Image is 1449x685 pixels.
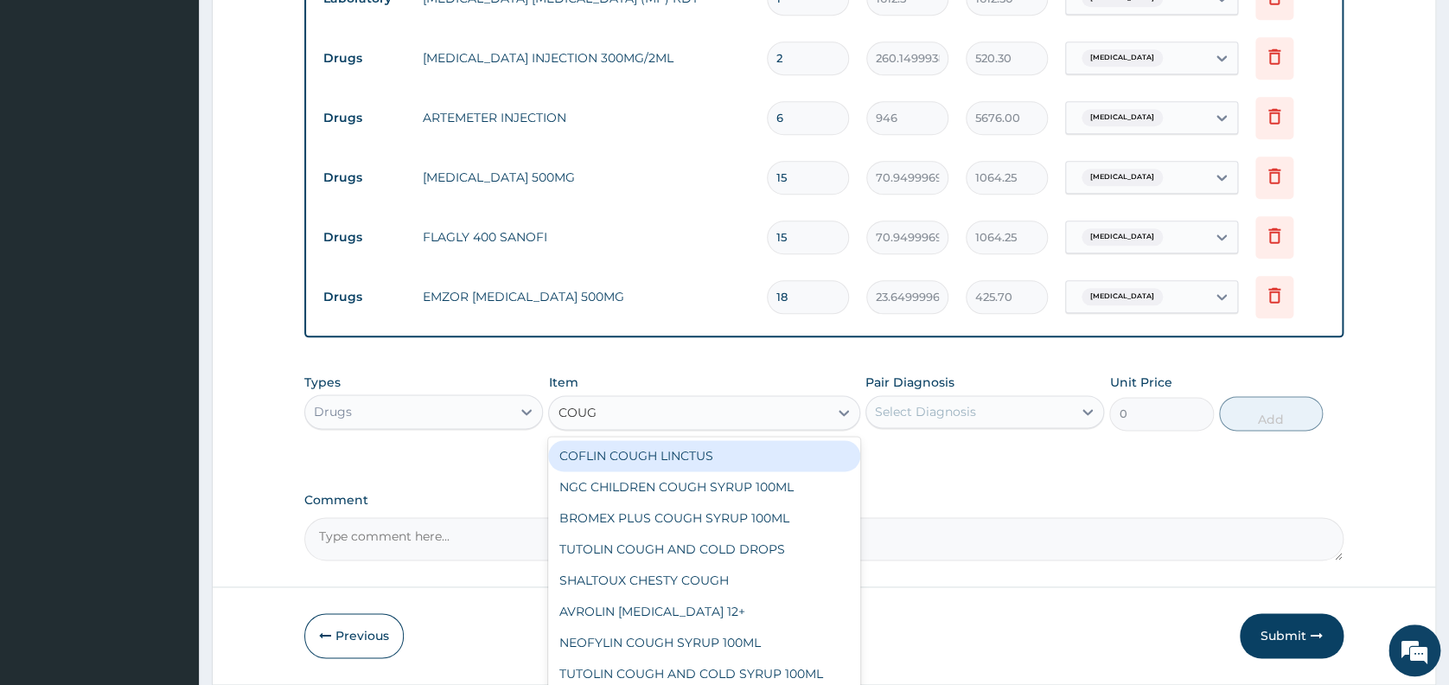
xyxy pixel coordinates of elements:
div: Chat with us now [90,97,290,119]
button: Add [1219,396,1323,431]
div: BROMEX PLUS COUGH SYRUP 100ML [548,503,860,534]
div: NEOFYLIN COUGH SYRUP 100ML [548,627,860,658]
span: We're online! [100,218,239,393]
label: Pair Diagnosis [865,374,954,391]
td: Drugs [315,162,414,194]
textarea: Type your message and hit 'Enter' [9,472,329,533]
div: Drugs [314,403,352,420]
button: Previous [304,613,404,658]
div: AVROLIN [MEDICAL_DATA] 12+ [548,596,860,627]
span: [MEDICAL_DATA] [1082,109,1163,126]
div: SHALTOUX CHESTY COUGH [548,565,860,596]
span: [MEDICAL_DATA] [1082,288,1163,305]
td: ARTEMETER INJECTION [414,100,758,135]
div: COFLIN COUGH LINCTUS [548,440,860,471]
td: Drugs [315,102,414,134]
img: d_794563401_company_1708531726252_794563401 [32,86,70,130]
td: Drugs [315,221,414,253]
div: TUTOLIN COUGH AND COLD DROPS [548,534,860,565]
span: [MEDICAL_DATA] [1082,49,1163,67]
label: Comment [304,493,1344,508]
span: [MEDICAL_DATA] [1082,169,1163,186]
span: [MEDICAL_DATA] [1082,228,1163,246]
label: Item [548,374,578,391]
td: EMZOR [MEDICAL_DATA] 500MG [414,279,758,314]
td: [MEDICAL_DATA] 500MG [414,160,758,195]
div: Minimize live chat window [284,9,325,50]
label: Types [304,375,341,390]
td: FLAGLY 400 SANOFI [414,220,758,254]
td: [MEDICAL_DATA] INJECTION 300MG/2ML [414,41,758,75]
div: NGC CHILDREN COUGH SYRUP 100ML [548,471,860,503]
button: Submit [1240,613,1344,658]
div: Select Diagnosis [875,403,976,420]
td: Drugs [315,42,414,74]
label: Unit Price [1109,374,1171,391]
td: Drugs [315,281,414,313]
